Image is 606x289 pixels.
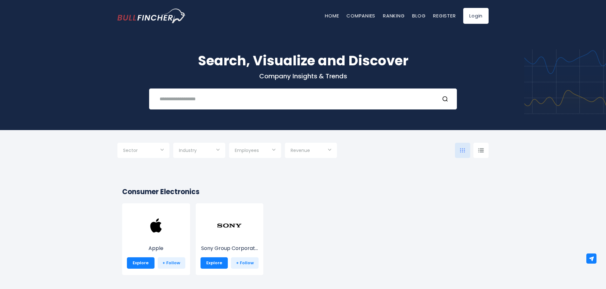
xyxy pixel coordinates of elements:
[235,145,275,157] input: Selection
[117,72,489,80] p: Company Insights & Trends
[122,187,484,197] h2: Consumer Electronics
[478,148,484,153] img: icon-comp-list-view.svg
[201,257,228,269] a: Explore
[235,148,259,153] span: Employees
[325,12,339,19] a: Home
[179,148,197,153] span: Industry
[143,213,169,238] img: AAPL.png
[383,12,405,19] a: Ranking
[127,245,185,252] p: Apple
[346,12,375,19] a: Companies
[231,257,259,269] a: + Follow
[291,145,331,157] input: Selection
[179,145,220,157] input: Selection
[291,148,310,153] span: Revenue
[123,145,164,157] input: Selection
[158,257,185,269] a: + Follow
[463,8,489,24] a: Login
[127,257,155,269] a: Explore
[127,225,185,252] a: Apple
[217,213,242,238] img: SONY.png
[117,9,186,23] a: Go to homepage
[123,148,138,153] span: Sector
[433,12,456,19] a: Register
[442,95,450,103] button: Search
[412,12,425,19] a: Blog
[460,148,465,153] img: icon-comp-grid.svg
[201,245,259,252] p: Sony Group Corporation
[117,9,186,23] img: Bullfincher logo
[117,51,489,71] h1: Search, Visualize and Discover
[201,225,259,252] a: Sony Group Corporat...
